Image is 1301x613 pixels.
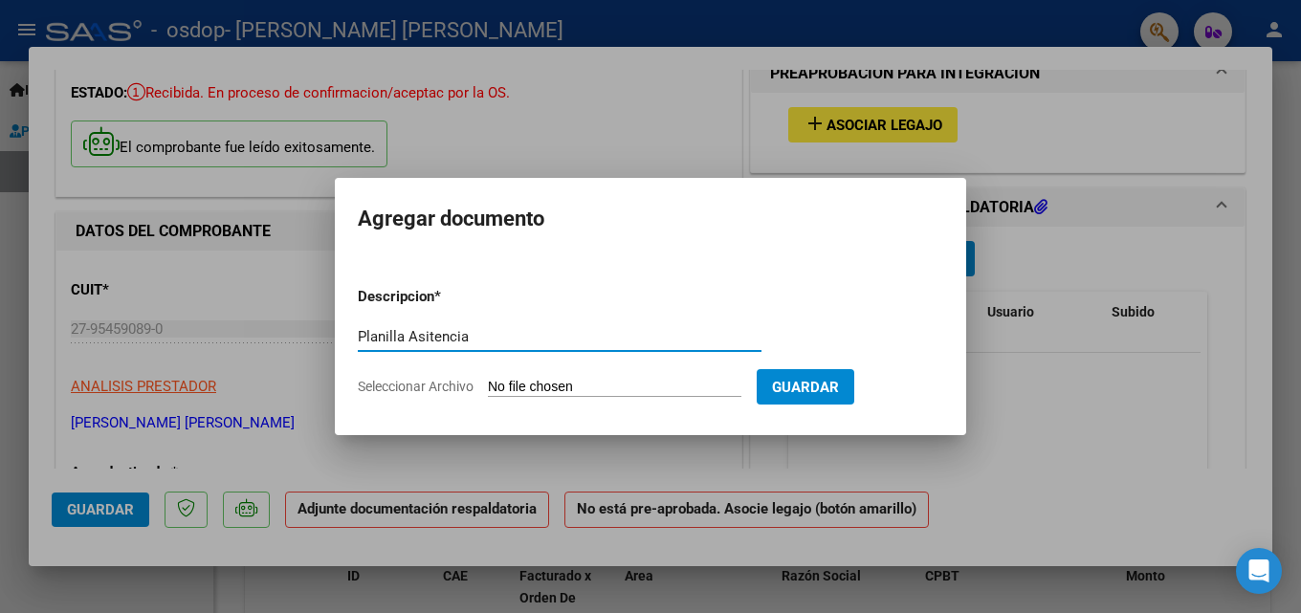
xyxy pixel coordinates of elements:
h2: Agregar documento [358,201,943,237]
p: Descripcion [358,286,534,308]
span: Guardar [772,379,839,396]
span: Seleccionar Archivo [358,379,474,394]
div: Open Intercom Messenger [1236,548,1282,594]
button: Guardar [757,369,854,405]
